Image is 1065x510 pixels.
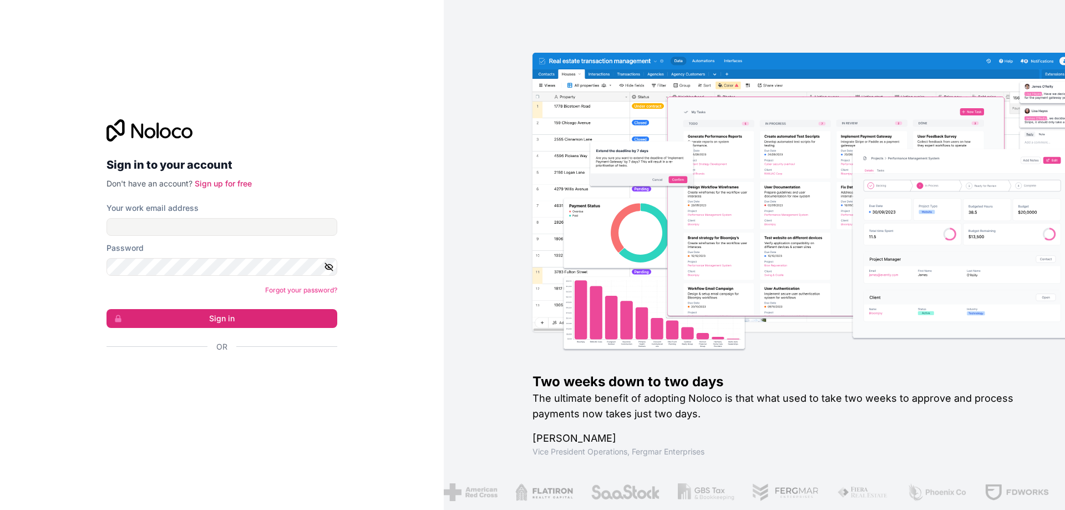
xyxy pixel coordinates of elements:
[532,391,1029,422] h2: The ultimate benefit of adopting Noloco is that what used to take two weeks to approve and proces...
[515,483,573,501] img: /assets/flatiron-C8eUkumj.png
[265,286,337,294] a: Forgot your password?
[752,483,820,501] img: /assets/fergmar-CudnrXN5.png
[106,155,337,175] h2: Sign in to your account
[106,179,192,188] span: Don't have an account?
[532,446,1029,457] h1: Vice President Operations , Fergmar Enterprises
[106,243,144,254] label: Password
[532,373,1029,391] h1: Two weeks down to two days
[444,483,498,501] img: /assets/american-red-cross-BAupjrZR.png
[101,365,334,389] iframe: Botón Iniciar sesión con Google
[106,309,337,328] button: Sign in
[106,203,199,214] label: Your work email address
[532,431,1029,446] h1: [PERSON_NAME]
[216,341,227,352] span: Or
[837,483,889,501] img: /assets/fiera-fwj2N5v4.png
[678,483,734,501] img: /assets/gbstax-C-GtDUiK.png
[907,483,967,501] img: /assets/phoenix-BREaitsQ.png
[106,218,337,236] input: Email address
[985,483,1049,501] img: /assets/fdworks-Bi04fVtw.png
[106,258,337,276] input: Password
[591,483,661,501] img: /assets/saastock-C6Zbiodz.png
[195,179,252,188] a: Sign up for free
